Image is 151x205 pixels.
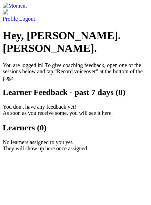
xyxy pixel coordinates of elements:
[3,9,148,22] a: Profile
[3,104,148,116] p: You don't have any feedback yet! As soon as you receive some, you will see it here.
[3,139,148,152] p: No learners assigned to you yet. They will show up here once assigned.
[3,9,8,14] img: default_avatar-b4e2223d03051bc43aaaccfb402a43260a3f17acc7fafc1603fdf008d6cba3c9.png
[3,62,148,81] p: You are logged in! To give coaching feedback, open one of the sessions below and tap "Record voic...
[3,29,148,55] h1: Hey, [PERSON_NAME].[PERSON_NAME].
[3,3,27,9] img: Moment
[3,88,148,97] h2: Learner Feedback - past 7 days (0)
[19,16,35,22] a: Logout
[3,123,148,132] h2: Learners (0)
